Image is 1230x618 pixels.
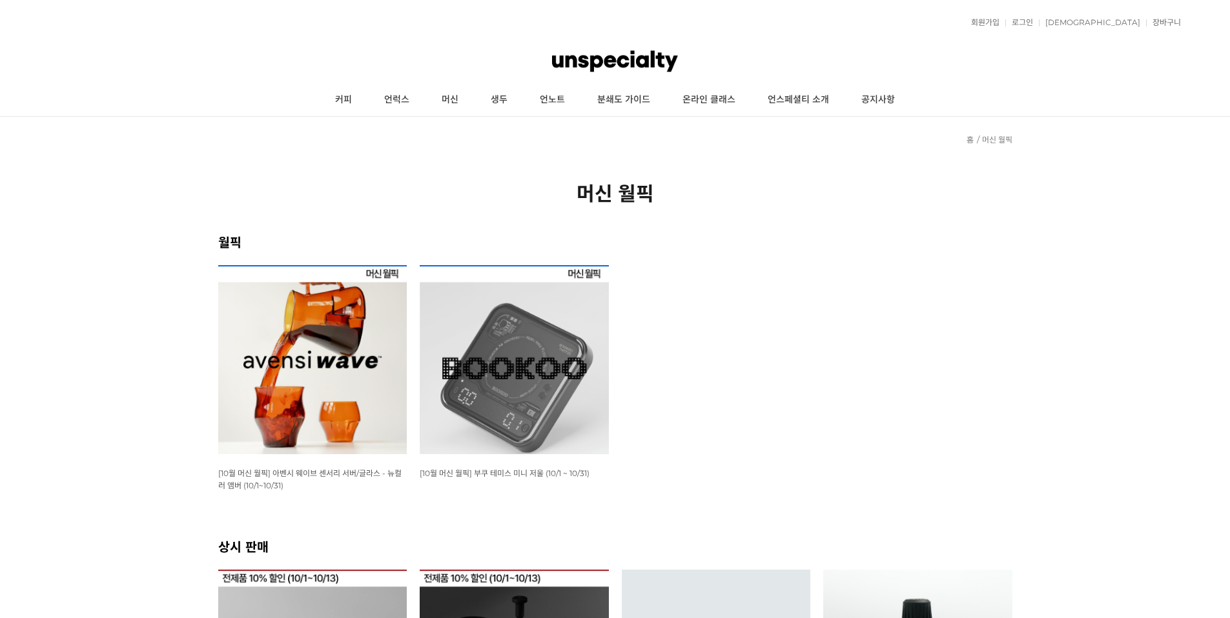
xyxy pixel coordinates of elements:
a: 생두 [475,84,524,116]
img: [10월 머신 월픽] 아벤시 웨이브 센서리 서버/글라스 - 뉴컬러 앰버 (10/1~10/31) [218,265,407,454]
h2: 상시 판매 [218,537,1012,555]
img: [10월 머신 월픽] 부쿠 테미스 미니 저울 (10/1 ~ 10/31) [420,265,609,454]
a: 언럭스 [368,84,425,116]
img: 언스페셜티 몰 [552,42,677,81]
a: 홈 [967,135,974,145]
a: 머신 [425,84,475,116]
span: [10월 머신 월픽] 아벤시 웨이브 센서리 서버/글라스 - 뉴컬러 앰버 (10/1~10/31) [218,468,402,490]
a: 언스페셜티 소개 [752,84,845,116]
a: [10월 머신 월픽] 부쿠 테미스 미니 저울 (10/1 ~ 10/31) [420,468,589,478]
a: 공지사항 [845,84,911,116]
a: 회원가입 [965,19,999,26]
a: 분쇄도 가이드 [581,84,666,116]
a: [DEMOGRAPHIC_DATA] [1039,19,1140,26]
span: [10월 머신 월픽] 부쿠 테미스 미니 저울 (10/1 ~ 10/31) [420,468,589,478]
a: 장바구니 [1146,19,1181,26]
h2: 월픽 [218,232,1012,251]
a: 언노트 [524,84,581,116]
a: 온라인 클래스 [666,84,752,116]
a: 머신 월픽 [982,135,1012,145]
h2: 머신 월픽 [218,178,1012,206]
a: [10월 머신 월픽] 아벤시 웨이브 센서리 서버/글라스 - 뉴컬러 앰버 (10/1~10/31) [218,468,402,490]
a: 커피 [319,84,368,116]
a: 로그인 [1005,19,1033,26]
